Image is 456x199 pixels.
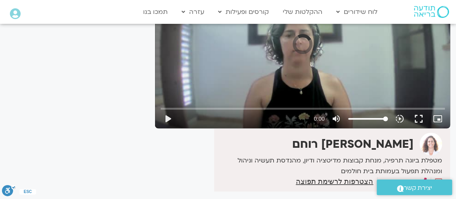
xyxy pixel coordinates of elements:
[296,178,373,185] a: הצטרפות לרשימת תפוצה
[279,4,326,19] a: ההקלטות שלי
[292,137,414,152] strong: [PERSON_NAME] רוחם
[178,4,208,19] a: עזרה
[216,155,442,177] p: מטפלת ביוגה תרפיה, מנחת קבוצות מדיטציה ודיון, מהנדסת תעשיה וניהול ומנהלת תפעול בעמותת בית חולמים
[377,180,452,195] a: יצירת קשר
[420,133,442,155] img: אורנה סמלסון רוחם
[404,183,432,193] span: יצירת קשר
[414,6,449,18] img: תודעה בריאה
[139,4,172,19] a: תמכו בנו
[332,4,381,19] a: לוח שידורים
[214,4,273,19] a: קורסים ופעילות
